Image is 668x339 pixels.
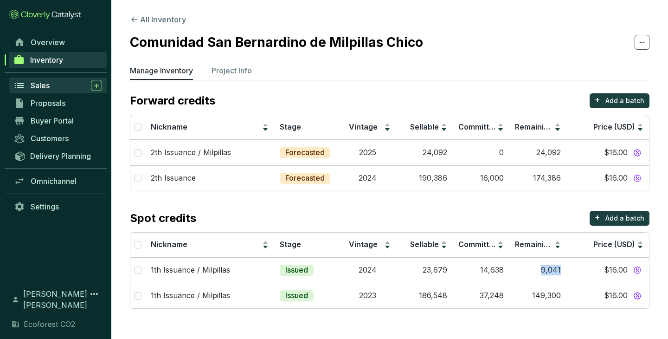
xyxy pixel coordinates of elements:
span: Delivery Planning [30,151,91,161]
span: Committed [458,122,498,131]
a: Inventory [9,52,107,68]
span: Ecoforest CO2 [24,319,75,330]
span: Remaining [515,122,553,131]
td: 2023 [339,283,396,308]
th: Stage [274,115,339,140]
p: 1th Issuance / Milpillas [151,291,230,301]
span: Settings [31,202,59,211]
td: 174,386 [509,165,566,191]
p: Forward credits [130,93,215,108]
p: Forecasted [285,173,325,183]
td: 24,092 [509,140,566,165]
button: All Inventory [130,14,186,25]
span: Proposals [31,98,65,108]
td: 9,041 [509,257,566,283]
p: Issued [285,265,308,275]
td: 2024 [339,257,396,283]
td: 16,000 [453,165,509,191]
p: + [595,211,600,224]
span: $16.00 [604,173,628,183]
p: 2th Issuance / Milpillas [151,148,231,158]
td: 14,638 [453,257,509,283]
span: Buyer Portal [31,116,74,125]
span: Price (USD) [593,240,635,249]
span: $16.00 [604,265,628,275]
span: Overview [31,38,65,47]
p: Add a batch [605,214,644,223]
a: Buyer Portal [9,113,107,129]
span: Sales [31,81,50,90]
p: Spot credits [130,211,196,226]
button: +Add a batch [590,93,649,108]
span: [PERSON_NAME] [PERSON_NAME] [23,288,89,311]
h2: Comunidad San Bernardino de Milpillas Chico [130,33,423,52]
span: Committed [458,240,498,249]
a: Customers [9,130,107,146]
a: Proposals [9,95,107,111]
td: 186,548 [396,283,453,308]
a: Omnichannel [9,173,107,189]
span: Stage [280,240,301,249]
p: Project Info [212,65,252,76]
span: Customers [31,134,69,143]
a: Delivery Planning [9,148,107,163]
span: Sellable [410,122,439,131]
td: 190,386 [396,165,453,191]
p: Manage Inventory [130,65,193,76]
span: Inventory [30,55,63,65]
td: 2024 [339,165,396,191]
p: 2th Issuance [151,173,196,183]
td: 24,092 [396,140,453,165]
span: Vintage [349,122,378,131]
span: Nickname [151,122,187,131]
p: 1th Issuance / Milpillas [151,265,230,275]
p: + [595,93,600,106]
span: Remaining [515,240,553,249]
span: Price (USD) [593,122,635,131]
span: $16.00 [604,148,628,158]
span: $16.00 [604,291,628,301]
td: 149,300 [509,283,566,308]
p: Forecasted [285,148,325,158]
span: Sellable [410,240,439,249]
span: Stage [280,122,301,131]
td: 0 [453,140,509,165]
p: Add a batch [605,96,644,105]
span: Nickname [151,240,187,249]
span: Vintage [349,240,378,249]
button: +Add a batch [590,211,649,226]
p: Issued [285,291,308,301]
td: 23,679 [396,257,453,283]
span: Omnichannel [31,176,77,186]
th: Stage [274,233,339,257]
a: Sales [9,78,107,93]
a: Settings [9,199,107,215]
a: Overview [9,34,107,50]
td: 2025 [339,140,396,165]
td: 37,248 [453,283,509,308]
